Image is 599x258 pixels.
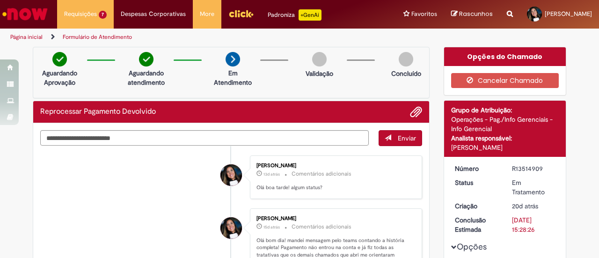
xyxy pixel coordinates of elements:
[63,33,132,41] a: Formulário de Atendimento
[398,134,416,142] span: Enviar
[448,178,505,187] dt: Status
[512,201,555,211] div: 10/09/2025 13:28:22
[448,164,505,173] dt: Número
[292,170,351,178] small: Comentários adicionais
[379,130,422,146] button: Enviar
[451,133,559,143] div: Analista responsável:
[451,10,493,19] a: Rascunhos
[448,215,505,234] dt: Conclusão Estimada
[444,47,566,66] div: Opções do Chamado
[256,163,412,169] div: [PERSON_NAME]
[411,9,437,19] span: Favoritos
[52,52,67,66] img: check-circle-green.png
[451,105,559,115] div: Grupo de Atribuição:
[292,223,351,231] small: Comentários adicionais
[410,106,422,118] button: Adicionar anexos
[512,178,555,197] div: Em Tratamento
[1,5,49,23] img: ServiceNow
[391,69,421,78] p: Concluído
[7,29,392,46] ul: Trilhas de página
[268,9,321,21] div: Padroniza
[306,69,333,78] p: Validação
[451,143,559,152] div: [PERSON_NAME]
[512,202,538,210] span: 20d atrás
[220,164,242,186] div: Caroline Da Silva Fernandes
[124,68,169,87] p: Aguardando atendimento
[40,108,156,116] h2: Reprocessar Pagamento Devolvido Histórico de tíquete
[210,68,256,87] p: Em Atendimento
[512,215,555,234] div: [DATE] 15:28:26
[512,202,538,210] time: 10/09/2025 13:28:22
[200,9,214,19] span: More
[40,130,369,146] textarea: Digite sua mensagem aqui...
[10,33,43,41] a: Página inicial
[263,171,280,177] time: 17/09/2025 14:54:17
[121,9,186,19] span: Despesas Corporativas
[256,216,412,221] div: [PERSON_NAME]
[299,9,321,21] p: +GenAi
[263,224,280,230] span: 15d atrás
[448,201,505,211] dt: Criação
[256,184,412,192] p: Olá boa tarde! algum status?
[263,171,280,177] span: 13d atrás
[228,7,254,21] img: click_logo_yellow_360x200.png
[451,73,559,88] button: Cancelar Chamado
[99,11,107,19] span: 7
[263,224,280,230] time: 16/09/2025 07:32:39
[399,52,413,66] img: img-circle-grey.png
[459,9,493,18] span: Rascunhos
[226,52,240,66] img: arrow-next.png
[545,10,592,18] span: [PERSON_NAME]
[312,52,327,66] img: img-circle-grey.png
[451,115,559,133] div: Operações - Pag./Info Gerenciais - Info Gerencial
[64,9,97,19] span: Requisições
[139,52,153,66] img: check-circle-green.png
[37,68,82,87] p: Aguardando Aprovação
[220,217,242,239] div: Caroline Da Silva Fernandes
[512,164,555,173] div: R13514909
